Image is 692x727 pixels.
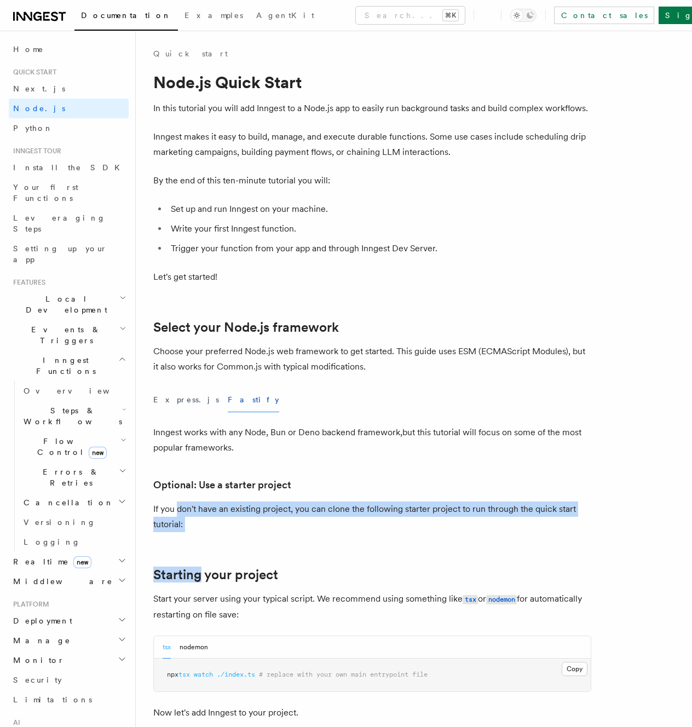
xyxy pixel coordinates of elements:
[9,158,129,177] a: Install the SDK
[9,177,129,208] a: Your first Functions
[153,425,591,455] p: Inngest works with any Node, Bun or Deno backend framework,but this tutorial will focus on some o...
[9,690,129,709] a: Limitations
[13,104,65,113] span: Node.js
[9,615,72,626] span: Deployment
[13,44,44,55] span: Home
[167,671,178,678] span: npx
[463,595,478,604] code: tsx
[81,11,171,20] span: Documentation
[163,636,171,659] button: tsx
[19,401,129,431] button: Steps & Workflows
[9,79,129,99] a: Next.js
[194,671,213,678] span: watch
[153,477,291,493] a: Optional: Use a starter project
[153,320,339,335] a: Select your Node.js framework
[9,611,129,631] button: Deployment
[153,173,591,188] p: By the end of this ten-minute tutorial you will:
[9,650,129,670] button: Monitor
[217,671,255,678] span: ./index.ts
[178,671,190,678] span: tsx
[250,3,321,30] a: AgentKit
[180,636,208,659] button: nodemon
[13,84,65,93] span: Next.js
[9,718,20,727] span: AI
[24,538,80,546] span: Logging
[19,431,129,462] button: Flow Controlnew
[19,466,119,488] span: Errors & Retries
[19,497,114,508] span: Cancellation
[168,221,591,236] li: Write your first Inngest function.
[19,512,129,532] a: Versioning
[153,591,591,622] p: Start your server using your typical script. We recommend using something like or for automatical...
[19,493,129,512] button: Cancellation
[510,9,537,22] button: Toggle dark mode
[9,324,119,346] span: Events & Triggers
[9,552,129,572] button: Realtimenew
[9,576,113,587] span: Middleware
[9,208,129,239] a: Leveraging Steps
[73,556,91,568] span: new
[562,662,587,676] button: Copy
[153,48,228,59] a: Quick start
[9,39,129,59] a: Home
[228,388,279,412] button: Fastify
[9,556,91,567] span: Realtime
[24,518,96,527] span: Versioning
[153,344,591,374] p: Choose your preferred Node.js web framework to get started. This guide uses ESM (ECMAScript Modul...
[463,593,478,604] a: tsx
[9,631,129,650] button: Manage
[153,388,219,412] button: Express.js
[9,670,129,690] a: Security
[153,269,591,285] p: Let's get started!
[153,129,591,160] p: Inngest makes it easy to build, manage, and execute durable functions. Some use cases include sch...
[356,7,465,24] button: Search...⌘K
[9,355,118,377] span: Inngest Functions
[9,600,49,609] span: Platform
[9,381,129,552] div: Inngest Functions
[9,320,129,350] button: Events & Triggers
[153,501,591,532] p: If you don't have an existing project, you can clone the following starter project to run through...
[9,289,129,320] button: Local Development
[256,11,314,20] span: AgentKit
[9,118,129,138] a: Python
[443,10,458,21] kbd: ⌘K
[19,405,122,427] span: Steps & Workflows
[184,11,243,20] span: Examples
[74,3,178,31] a: Documentation
[259,671,428,678] span: # replace with your own main entrypoint file
[13,163,126,172] span: Install the SDK
[19,436,120,458] span: Flow Control
[19,462,129,493] button: Errors & Retries
[9,99,129,118] a: Node.js
[9,68,56,77] span: Quick start
[13,124,53,132] span: Python
[13,676,62,684] span: Security
[168,201,591,217] li: Set up and run Inngest on your machine.
[153,705,591,720] p: Now let's add Inngest to your project.
[153,72,591,92] h1: Node.js Quick Start
[486,593,517,604] a: nodemon
[178,3,250,30] a: Examples
[24,386,136,395] span: Overview
[9,293,119,315] span: Local Development
[9,147,61,155] span: Inngest tour
[13,183,78,203] span: Your first Functions
[168,241,591,256] li: Trigger your function from your app and through Inngest Dev Server.
[9,635,71,646] span: Manage
[153,567,278,582] a: Starting your project
[89,447,107,459] span: new
[554,7,654,24] a: Contact sales
[9,350,129,381] button: Inngest Functions
[19,381,129,401] a: Overview
[153,101,591,116] p: In this tutorial you will add Inngest to a Node.js app to easily run background tasks and build c...
[9,278,45,287] span: Features
[9,655,65,666] span: Monitor
[13,244,107,264] span: Setting up your app
[486,595,517,604] code: nodemon
[19,532,129,552] a: Logging
[13,214,106,233] span: Leveraging Steps
[9,239,129,269] a: Setting up your app
[9,572,129,591] button: Middleware
[13,695,92,704] span: Limitations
